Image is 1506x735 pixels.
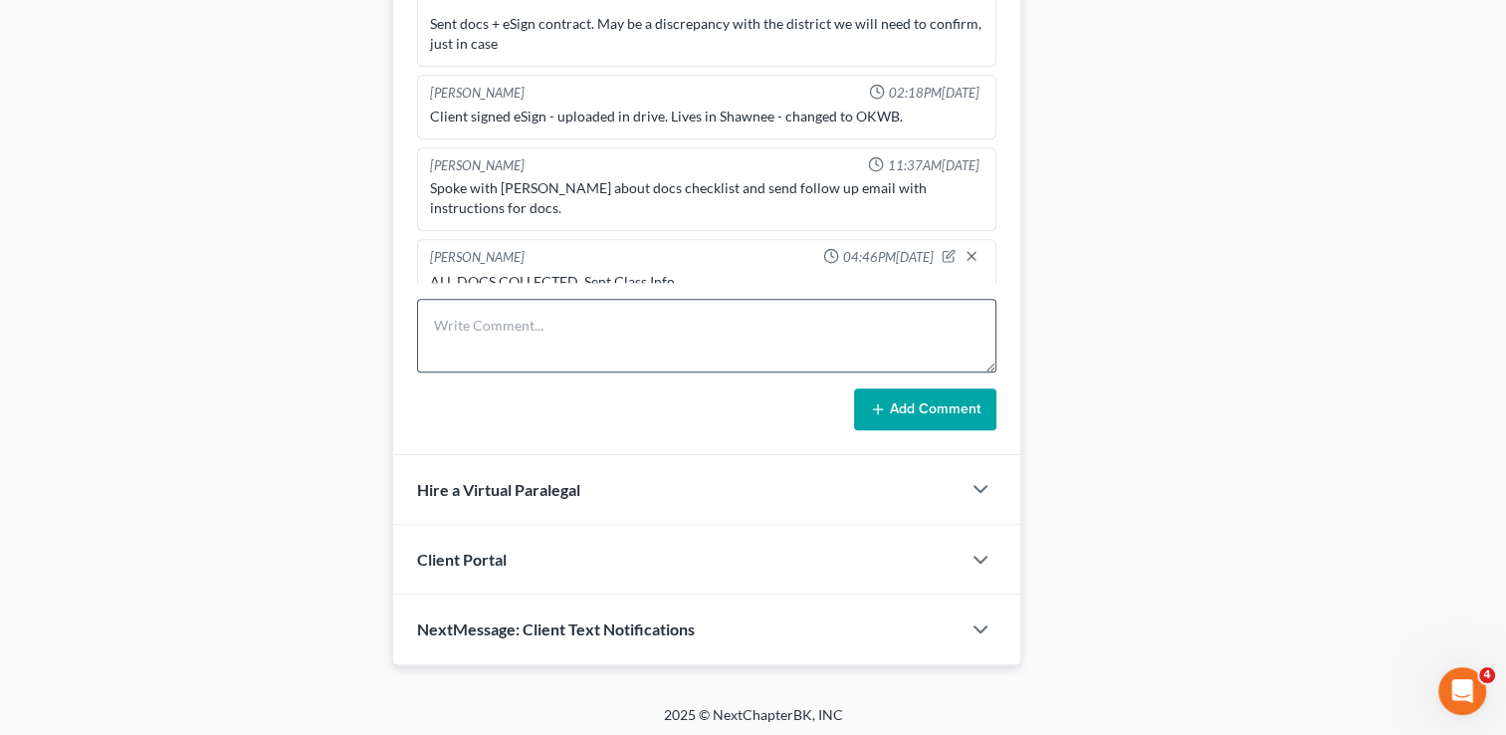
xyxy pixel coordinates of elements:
[889,84,979,103] span: 02:18PM[DATE]
[417,480,580,499] span: Hire a Virtual Paralegal
[843,248,934,267] span: 04:46PM[DATE]
[430,178,983,218] div: Spoke with [PERSON_NAME] about docs checklist and send follow up email with instructions for docs.
[430,156,525,175] div: [PERSON_NAME]
[430,272,983,292] div: ALL DOCS COLLECTED, Sent Class Info.
[417,619,695,638] span: NextMessage: Client Text Notifications
[430,248,525,268] div: [PERSON_NAME]
[430,84,525,103] div: [PERSON_NAME]
[1438,667,1486,715] iframe: Intercom live chat
[854,388,996,430] button: Add Comment
[417,550,507,569] span: Client Portal
[888,156,979,175] span: 11:37AM[DATE]
[430,107,983,126] div: Client signed eSign - uploaded in drive. Lives in Shawnee - changed to OKWB.
[1479,667,1495,683] span: 4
